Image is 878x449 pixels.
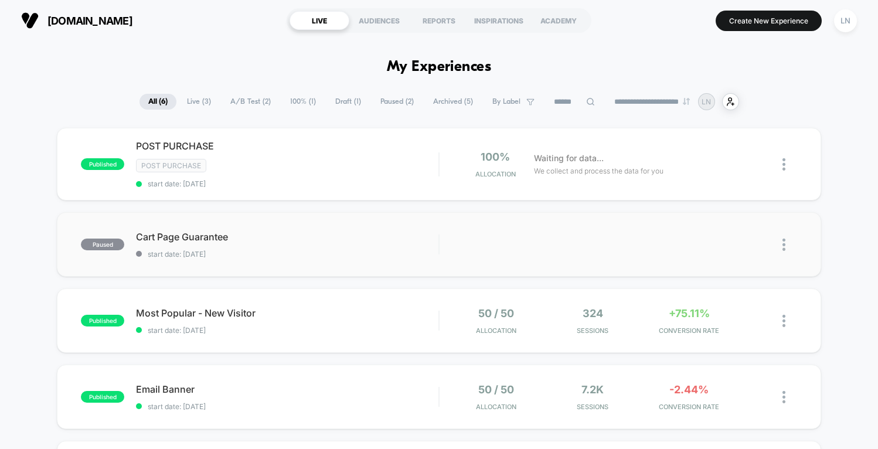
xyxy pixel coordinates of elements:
[136,402,438,411] span: start date: [DATE]
[644,326,734,335] span: CONVERSION RATE
[424,94,482,110] span: Archived ( 5 )
[136,307,438,319] span: Most Popular - New Visitor
[534,152,604,165] span: Waiting for data...
[476,326,516,335] span: Allocation
[492,97,520,106] span: By Label
[481,151,510,163] span: 100%
[782,391,785,403] img: close
[683,98,690,105] img: end
[21,12,39,29] img: Visually logo
[139,94,176,110] span: All ( 6 )
[136,250,438,258] span: start date: [DATE]
[81,391,124,403] span: published
[136,140,438,152] span: POST PURCHASE
[409,11,469,30] div: REPORTS
[583,307,603,319] span: 324
[290,11,349,30] div: LIVE
[178,94,220,110] span: Live ( 3 )
[834,9,857,32] div: LN
[81,158,124,170] span: published
[81,239,124,250] span: paused
[782,158,785,171] img: close
[547,403,638,411] span: Sessions
[387,59,492,76] h1: My Experiences
[534,165,663,176] span: We collect and process the data for you
[281,94,325,110] span: 100% ( 1 )
[581,383,604,396] span: 7.2k
[81,315,124,326] span: published
[782,315,785,327] img: close
[136,326,438,335] span: start date: [DATE]
[476,403,516,411] span: Allocation
[18,11,136,30] button: [DOMAIN_NAME]
[349,11,409,30] div: AUDIENCES
[702,97,711,106] p: LN
[644,403,734,411] span: CONVERSION RATE
[478,307,514,319] span: 50 / 50
[669,383,709,396] span: -2.44%
[782,239,785,251] img: close
[547,326,638,335] span: Sessions
[222,94,280,110] span: A/B Test ( 2 )
[136,383,438,395] span: Email Banner
[469,11,529,30] div: INSPIRATIONS
[475,170,516,178] span: Allocation
[136,159,206,172] span: Post Purchase
[478,383,514,396] span: 50 / 50
[326,94,370,110] span: Draft ( 1 )
[831,9,860,33] button: LN
[716,11,822,31] button: Create New Experience
[372,94,423,110] span: Paused ( 2 )
[529,11,588,30] div: ACADEMY
[136,179,438,188] span: start date: [DATE]
[669,307,710,319] span: +75.11%
[136,231,438,243] span: Cart Page Guarantee
[47,15,132,27] span: [DOMAIN_NAME]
